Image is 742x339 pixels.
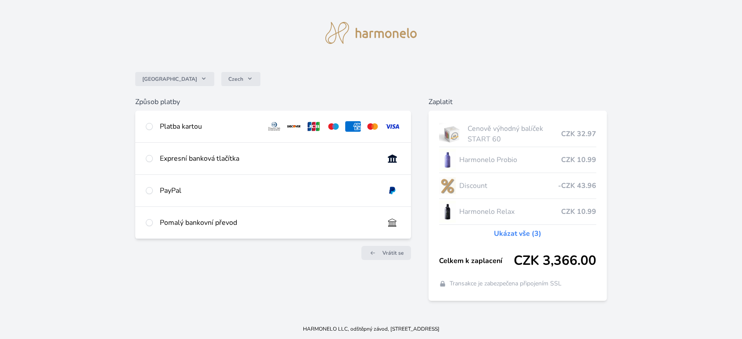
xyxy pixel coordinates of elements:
img: mc.svg [364,121,381,132]
img: start.jpg [439,123,464,145]
img: paypal.svg [384,185,400,196]
span: Transakce je zabezpečena připojením SSL [450,279,562,288]
span: CZK 10.99 [561,206,596,217]
img: logo.svg [325,22,417,44]
img: discount-lo.png [439,175,456,197]
span: -CZK 43.96 [558,180,596,191]
span: [GEOGRAPHIC_DATA] [142,76,197,83]
h6: Způsob platby [135,97,411,107]
img: diners.svg [266,121,282,132]
img: amex.svg [345,121,361,132]
img: CLEAN_RELAX_se_stinem_x-lo.jpg [439,201,456,223]
span: Cenově výhodný balíček START 60 [468,123,561,144]
span: Harmonelo Probio [459,155,561,165]
img: discover.svg [286,121,302,132]
img: maestro.svg [325,121,342,132]
span: Czech [228,76,243,83]
img: visa.svg [384,121,400,132]
span: CZK 10.99 [561,155,596,165]
img: jcb.svg [306,121,322,132]
img: onlineBanking_CZ.svg [384,153,400,164]
div: Pomalý bankovní převod [160,217,377,228]
h6: Zaplatit [429,97,606,107]
span: Celkem k zaplacení [439,256,513,266]
div: Expresní banková tlačítka [160,153,377,164]
img: bankTransfer_IBAN.svg [384,217,400,228]
button: [GEOGRAPHIC_DATA] [135,72,214,86]
span: Discount [459,180,558,191]
a: Ukázat vše (3) [494,228,541,239]
div: Platba kartou [160,121,259,132]
span: Vrátit se [382,249,404,256]
div: PayPal [160,185,377,196]
span: Harmonelo Relax [459,206,561,217]
span: CZK 3,366.00 [514,253,596,269]
img: CLEAN_PROBIO_se_stinem_x-lo.jpg [439,149,456,171]
span: CZK 32.97 [561,129,596,139]
a: Vrátit se [361,246,411,260]
button: Czech [221,72,260,86]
